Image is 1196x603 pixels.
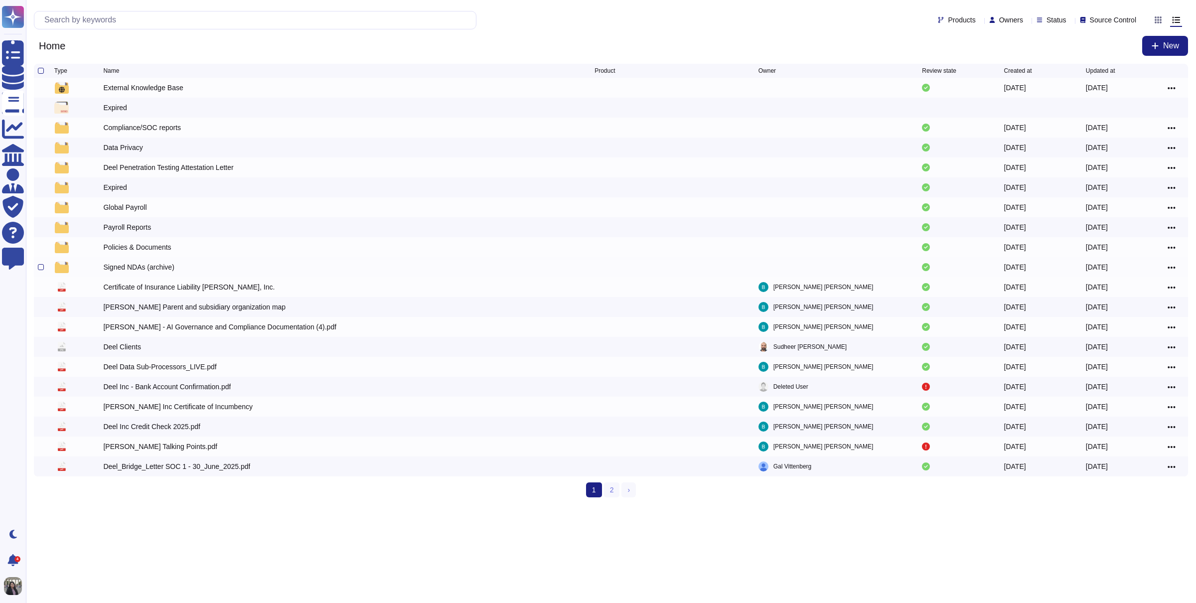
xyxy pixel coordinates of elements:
span: Created at [1004,68,1032,74]
div: [DATE] [1086,182,1108,192]
span: Deleted User [773,382,808,392]
div: Deel Inc Credit Check 2025.pdf [103,422,200,432]
span: [PERSON_NAME] [PERSON_NAME] [773,282,874,292]
div: [DATE] [1086,302,1108,312]
div: [DATE] [1004,322,1026,332]
button: New [1142,36,1188,56]
div: [PERSON_NAME] Inc Certificate of Incumbency [103,402,253,412]
input: Search by keywords [39,11,476,29]
div: Expired [103,103,127,113]
div: [DATE] [1086,242,1108,252]
span: Products [948,16,975,23]
div: [DATE] [1086,123,1108,133]
span: Product [595,68,615,74]
img: user [758,402,768,412]
div: [DATE] [1004,202,1026,212]
div: [DATE] [1004,282,1026,292]
div: Global Payroll [103,202,147,212]
div: [DATE] [1086,402,1108,412]
div: 4 [14,556,20,562]
img: folder [55,261,69,273]
img: user [758,422,768,432]
div: [DATE] [1086,461,1108,471]
span: New [1163,42,1179,50]
img: folder [55,122,69,134]
div: [DATE] [1004,302,1026,312]
div: [DATE] [1086,262,1108,272]
div: [DATE] [1004,242,1026,252]
span: Owner [758,68,776,74]
div: [DATE] [1086,143,1108,152]
span: [PERSON_NAME] [PERSON_NAME] [773,362,874,372]
span: [PERSON_NAME] [PERSON_NAME] [773,422,874,432]
div: [DATE] [1004,262,1026,272]
img: folder [55,181,69,193]
div: Deel Clients [103,342,141,352]
div: [DATE] [1086,282,1108,292]
img: folder [55,82,69,94]
div: [DATE] [1004,382,1026,392]
div: [DATE] [1004,442,1026,452]
div: [DATE] [1004,162,1026,172]
div: [DATE] [1004,402,1026,412]
div: [DATE] [1086,202,1108,212]
div: [PERSON_NAME] - AI Governance and Compliance Documentation (4).pdf [103,322,336,332]
div: [DATE] [1086,362,1108,372]
a: 2 [604,482,620,497]
img: user [758,461,768,471]
img: user [758,362,768,372]
div: [DATE] [1086,382,1108,392]
span: Source Control [1090,16,1136,23]
img: folder [55,161,69,173]
div: Signed NDAs (archive) [103,262,174,272]
img: user [4,577,22,595]
img: user [758,442,768,452]
div: [DATE] [1004,422,1026,432]
img: folder [55,221,69,233]
span: [PERSON_NAME] [PERSON_NAME] [773,322,874,332]
img: folder [55,241,69,253]
div: Expired [103,182,127,192]
img: user [758,282,768,292]
div: Deel_Bridge_Letter SOC 1 - 30_June_2025.pdf [103,461,250,471]
div: [DATE] [1004,143,1026,152]
img: user [758,342,768,352]
span: Updated at [1086,68,1115,74]
img: user [758,382,768,392]
div: [PERSON_NAME] Parent and subsidiary organization map [103,302,286,312]
div: Data Privacy [103,143,143,152]
div: [DATE] [1004,461,1026,471]
div: [DATE] [1004,83,1026,93]
span: › [627,486,630,494]
div: Deel Penetration Testing Attestation Letter [103,162,233,172]
div: Deel Inc - Bank Account Confirmation.pdf [103,382,231,392]
span: Status [1046,16,1066,23]
img: user [758,322,768,332]
img: folder [55,142,69,153]
div: [DATE] [1086,83,1108,93]
span: [PERSON_NAME] [PERSON_NAME] [773,402,874,412]
div: [DATE] [1086,322,1108,332]
div: Deel Data Sub-Processors_LIVE.pdf [103,362,216,372]
div: Payroll Reports [103,222,151,232]
div: Policies & Documents [103,242,171,252]
span: [PERSON_NAME] [PERSON_NAME] [773,442,874,452]
div: [DATE] [1086,162,1108,172]
span: Home [34,38,70,53]
div: [DATE] [1086,222,1108,232]
span: Owners [999,16,1023,23]
img: folder [54,102,69,114]
img: user [758,302,768,312]
span: Type [54,68,67,74]
span: 1 [586,482,602,497]
span: Review state [922,68,956,74]
div: External Knowledge Base [103,83,183,93]
div: [DATE] [1086,342,1108,352]
div: Certificate of Insurance Liability [PERSON_NAME], Inc. [103,282,275,292]
span: Name [103,68,119,74]
span: [PERSON_NAME] [PERSON_NAME] [773,302,874,312]
span: Sudheer [PERSON_NAME] [773,342,847,352]
div: [DATE] [1004,362,1026,372]
div: [DATE] [1004,222,1026,232]
div: [DATE] [1086,442,1108,452]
